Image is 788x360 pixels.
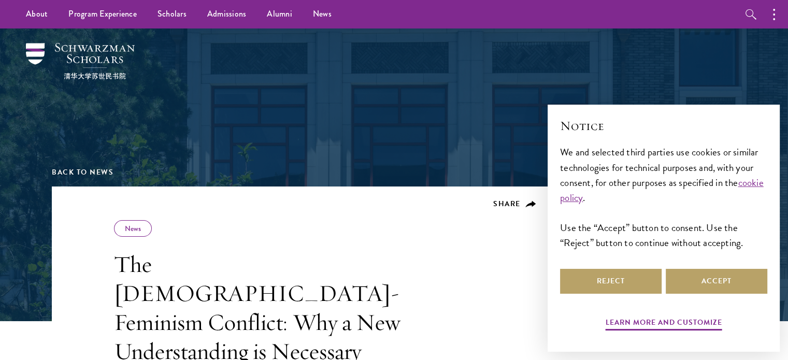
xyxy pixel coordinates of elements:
[26,43,135,79] img: Schwarzman Scholars
[560,145,767,250] div: We and selected third parties use cookies or similar technologies for technical purposes and, wit...
[560,117,767,135] h2: Notice
[666,269,767,294] button: Accept
[493,198,521,209] span: Share
[493,199,536,209] button: Share
[606,316,722,332] button: Learn more and customize
[52,167,113,178] a: Back to News
[560,269,662,294] button: Reject
[560,175,764,205] a: cookie policy
[125,223,141,234] a: News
